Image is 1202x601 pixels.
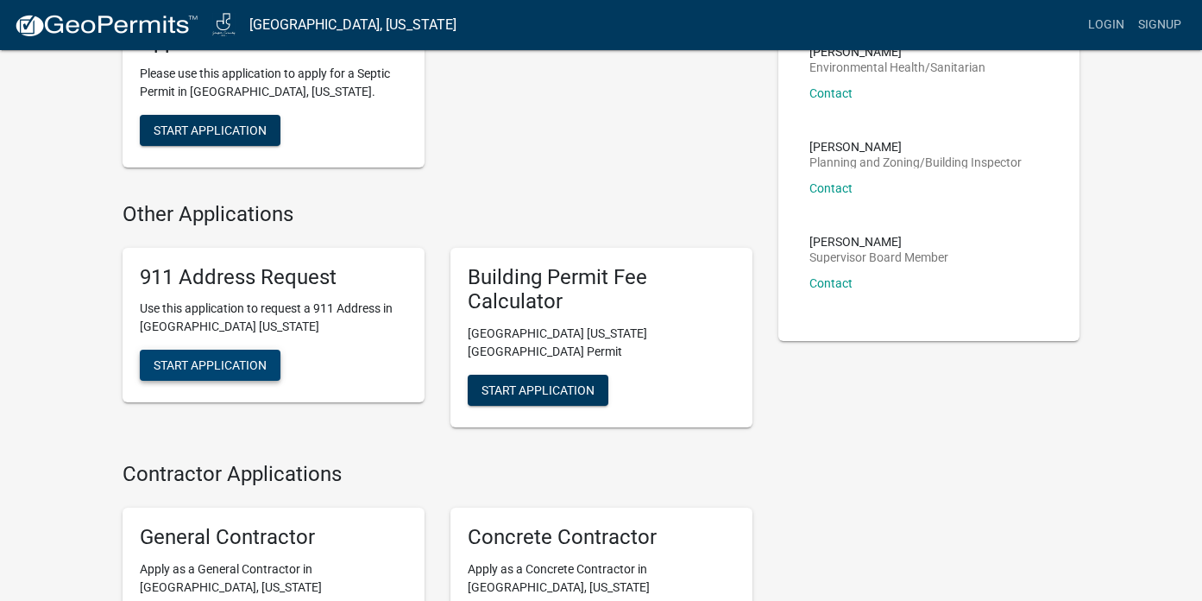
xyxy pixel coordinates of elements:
span: Start Application [154,123,267,136]
p: Apply as a Concrete Contractor in [GEOGRAPHIC_DATA], [US_STATE] [468,560,735,597]
span: Start Application [154,358,267,372]
img: Jasper County, Iowa [212,13,236,36]
p: Please use this application to apply for a Septic Permit in [GEOGRAPHIC_DATA], [US_STATE]. [140,65,407,101]
p: Apply as a General Contractor in [GEOGRAPHIC_DATA], [US_STATE] [140,560,407,597]
a: [GEOGRAPHIC_DATA], [US_STATE] [249,10,456,40]
button: Start Application [468,375,608,406]
a: Signup [1131,9,1188,41]
h5: General Contractor [140,525,407,550]
h4: Other Applications [123,202,752,227]
button: Start Application [140,115,280,146]
h5: Building Permit Fee Calculator [468,265,735,315]
p: Use this application to request a 911 Address in [GEOGRAPHIC_DATA] [US_STATE] [140,300,407,336]
h4: Contractor Applications [123,462,752,487]
a: Contact [809,181,853,195]
h5: Concrete Contractor [468,525,735,550]
a: Contact [809,86,853,100]
p: [PERSON_NAME] [809,141,1022,153]
p: [PERSON_NAME] [809,236,948,248]
h5: 911 Address Request [140,265,407,290]
span: Start Application [481,383,595,397]
p: Planning and Zoning/Building Inspector [809,156,1022,168]
p: [PERSON_NAME] [809,46,985,58]
wm-workflow-list-section: Other Applications [123,202,752,441]
p: [GEOGRAPHIC_DATA] [US_STATE][GEOGRAPHIC_DATA] Permit [468,325,735,361]
a: Login [1081,9,1131,41]
p: Environmental Health/Sanitarian [809,61,985,73]
a: Contact [809,276,853,290]
p: Supervisor Board Member [809,251,948,263]
button: Start Application [140,350,280,381]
